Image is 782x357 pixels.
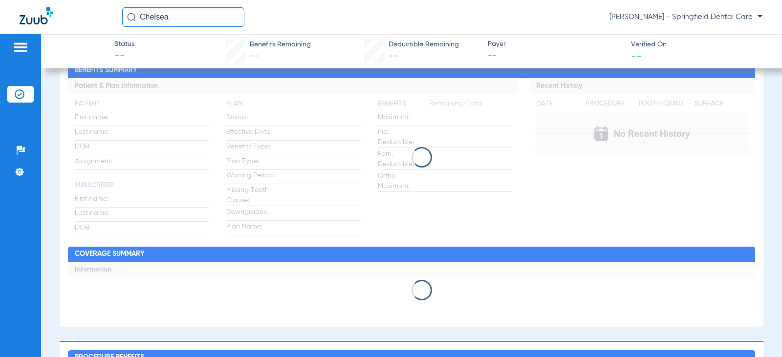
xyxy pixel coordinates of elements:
span: Benefits Remaining [250,40,311,50]
h2: Coverage Summary [68,247,755,262]
span: -- [488,50,623,62]
span: Deductible Remaining [389,40,459,50]
img: Search Icon [127,13,136,21]
span: -- [250,52,259,61]
span: -- [114,50,134,63]
h2: Benefits Summary [68,63,755,79]
img: hamburger-icon [13,42,28,53]
span: -- [631,51,642,61]
img: Zuub Logo [20,7,53,24]
span: Status [114,39,134,49]
span: -- [389,52,397,61]
span: Payer [488,39,623,49]
input: Search for patients [122,7,244,27]
span: [PERSON_NAME] - Springfield Dental Care [609,12,762,22]
span: Verified On [631,40,766,50]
